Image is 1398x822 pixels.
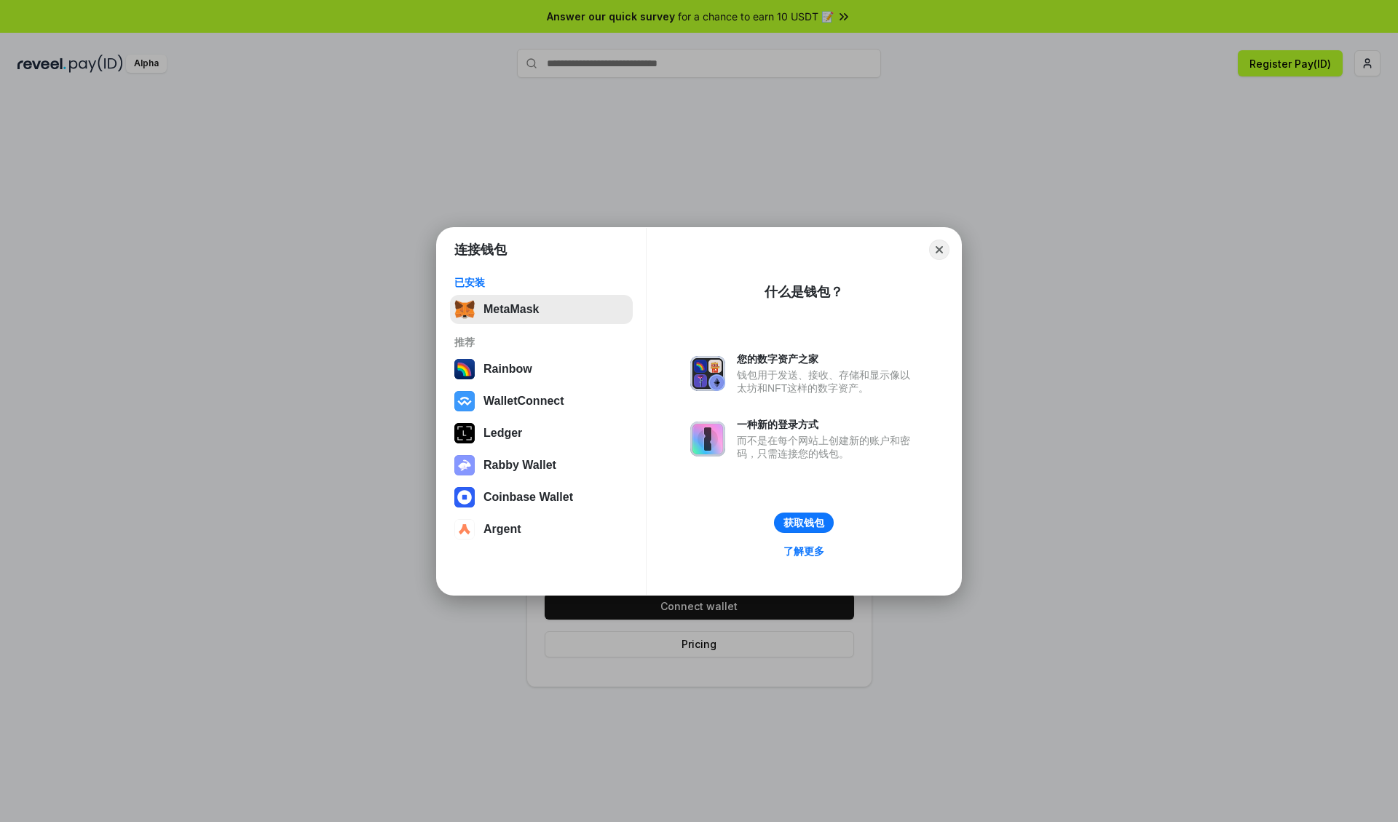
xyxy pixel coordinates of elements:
[483,363,532,376] div: Rainbow
[450,483,633,512] button: Coinbase Wallet
[454,487,475,507] img: svg+xml,%3Csvg%20width%3D%2228%22%20height%3D%2228%22%20viewBox%3D%220%200%2028%2028%22%20fill%3D...
[483,427,522,440] div: Ledger
[737,434,917,460] div: 而不是在每个网站上创建新的账户和密码，只需连接您的钱包。
[454,336,628,349] div: 推荐
[454,359,475,379] img: svg+xml,%3Csvg%20width%3D%22120%22%20height%3D%22120%22%20viewBox%3D%220%200%20120%20120%22%20fil...
[454,299,475,320] img: svg+xml,%3Csvg%20fill%3D%22none%22%20height%3D%2233%22%20viewBox%3D%220%200%2035%2033%22%20width%...
[483,303,539,316] div: MetaMask
[483,491,573,504] div: Coinbase Wallet
[929,240,949,260] button: Close
[450,387,633,416] button: WalletConnect
[690,356,725,391] img: svg+xml,%3Csvg%20xmlns%3D%22http%3A%2F%2Fwww.w3.org%2F2000%2Fsvg%22%20fill%3D%22none%22%20viewBox...
[454,276,628,289] div: 已安装
[450,515,633,544] button: Argent
[454,455,475,475] img: svg+xml,%3Csvg%20xmlns%3D%22http%3A%2F%2Fwww.w3.org%2F2000%2Fsvg%22%20fill%3D%22none%22%20viewBox...
[775,542,833,561] a: 了解更多
[765,283,843,301] div: 什么是钱包？
[483,395,564,408] div: WalletConnect
[737,352,917,365] div: 您的数字资产之家
[737,368,917,395] div: 钱包用于发送、接收、存储和显示像以太坊和NFT这样的数字资产。
[454,519,475,540] img: svg+xml,%3Csvg%20width%3D%2228%22%20height%3D%2228%22%20viewBox%3D%220%200%2028%2028%22%20fill%3D...
[450,295,633,324] button: MetaMask
[483,459,556,472] div: Rabby Wallet
[737,418,917,431] div: 一种新的登录方式
[450,419,633,448] button: Ledger
[483,523,521,536] div: Argent
[454,241,507,258] h1: 连接钱包
[783,545,824,558] div: 了解更多
[783,516,824,529] div: 获取钱包
[690,422,725,457] img: svg+xml,%3Csvg%20xmlns%3D%22http%3A%2F%2Fwww.w3.org%2F2000%2Fsvg%22%20fill%3D%22none%22%20viewBox...
[454,423,475,443] img: svg+xml,%3Csvg%20xmlns%3D%22http%3A%2F%2Fwww.w3.org%2F2000%2Fsvg%22%20width%3D%2228%22%20height%3...
[450,355,633,384] button: Rainbow
[454,391,475,411] img: svg+xml,%3Csvg%20width%3D%2228%22%20height%3D%2228%22%20viewBox%3D%220%200%2028%2028%22%20fill%3D...
[774,513,834,533] button: 获取钱包
[450,451,633,480] button: Rabby Wallet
